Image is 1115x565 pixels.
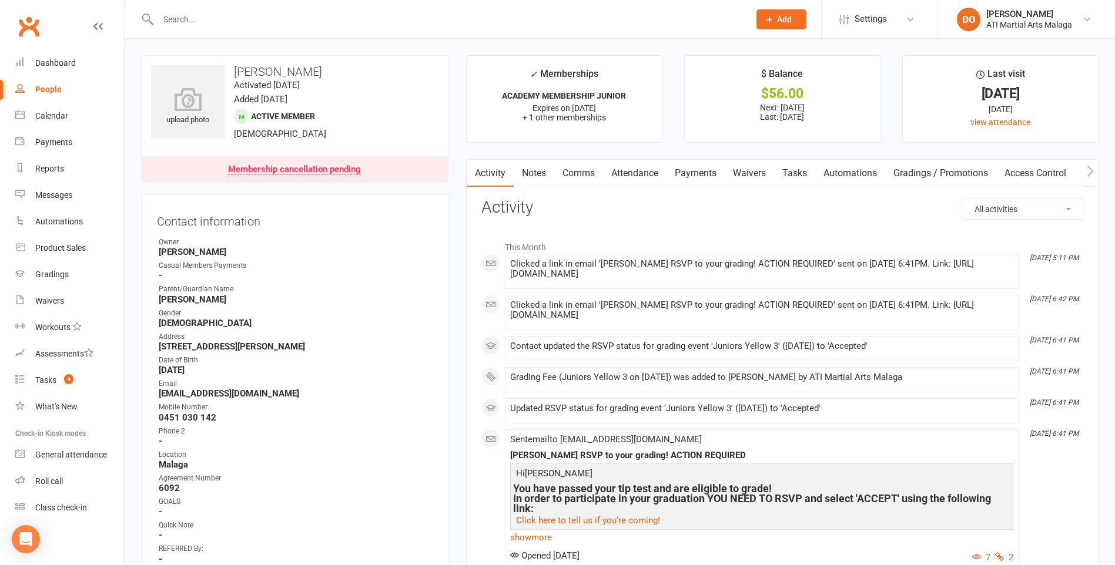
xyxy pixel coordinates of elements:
[64,374,73,384] span: 4
[159,318,433,328] strong: [DEMOGRAPHIC_DATA]
[35,111,68,120] div: Calendar
[159,294,433,305] strong: [PERSON_NAME]
[234,80,300,90] time: Activated [DATE]
[159,483,433,493] strong: 6092
[972,550,990,564] button: 7
[159,412,433,423] strong: 0451 030 142
[159,496,433,507] div: GOALS
[510,300,1013,320] div: Clicked a link in email '[PERSON_NAME] RSVP to your grading! ACTION REQUIRED' sent on [DATE] 6:41...
[725,160,774,187] a: Waivers
[513,482,772,495] span: You have passed your tip test and are eligible to grade!
[35,476,63,486] div: Roll call
[510,550,580,561] span: Opened [DATE]
[159,506,433,517] strong: -
[15,182,124,208] a: Messages
[510,259,1013,279] div: Clicked a link in email '[PERSON_NAME] RSVP to your grading! ACTION REQUIRED' sent on [DATE] 6:41...
[15,129,124,156] a: Payments
[885,160,996,187] a: Gradings / Promotions
[151,88,225,126] div: upload photo
[1030,429,1079,438] i: [DATE] 6:41 PM
[774,160,815,187] a: Tasks
[159,270,433,281] strong: -
[159,530,433,540] strong: -
[234,94,287,105] time: Added [DATE]
[159,554,433,564] strong: -
[510,434,702,445] span: Sent email to [EMAIL_ADDRESS][DOMAIN_NAME]
[695,88,869,100] div: $56.00
[970,117,1030,127] a: view attendance
[15,208,124,235] a: Automations
[159,426,433,437] div: Phone 2
[35,349,93,358] div: Assessments
[756,9,806,29] button: Add
[554,160,603,187] a: Comms
[35,503,87,512] div: Class check-in
[1030,254,1079,262] i: [DATE] 5:11 PM
[159,237,433,248] div: Owner
[159,247,433,257] strong: [PERSON_NAME]
[913,103,1087,116] div: [DATE]
[15,394,124,420] a: What's New
[35,243,86,253] div: Product Sales
[159,520,433,531] div: Quick Note
[35,296,64,305] div: Waivers
[481,235,1083,254] li: This Month
[481,199,1083,217] h3: Activity
[157,210,433,228] h3: Contact information
[761,66,803,88] div: $ Balance
[467,160,514,187] a: Activity
[815,160,885,187] a: Automations
[525,468,592,479] span: [PERSON_NAME]
[159,284,433,295] div: Parent/Guardian Name
[15,442,124,468] a: General attendance kiosk mode
[14,12,43,41] a: Clubworx
[251,112,315,121] span: Active member
[35,190,72,200] div: Messages
[35,164,64,173] div: Reports
[1030,336,1079,344] i: [DATE] 6:41 PM
[234,129,326,139] span: [DEMOGRAPHIC_DATA]
[159,543,433,554] div: REFERRED By:
[957,8,980,31] div: DO
[533,103,596,113] span: Expires on [DATE]
[15,261,124,288] a: Gradings
[159,365,433,375] strong: [DATE]
[159,378,433,389] div: Email
[510,450,1013,460] div: [PERSON_NAME] RSVP to your grading! ACTION REQUIRED
[151,65,438,78] h3: [PERSON_NAME]
[35,322,71,332] div: Workouts
[510,529,1013,546] a: show more
[15,76,124,103] a: People
[15,103,124,129] a: Calendar
[695,103,869,122] p: Next: [DATE] Last: [DATE]
[510,341,1013,351] div: Contact updated the RSVP status for grading event 'Juniors Yellow 3' ([DATE]) to 'Accepted'
[35,137,72,147] div: Payments
[995,550,1013,564] button: 2
[159,308,433,319] div: Gender
[530,69,537,80] i: ✓
[15,235,124,261] a: Product Sales
[15,314,124,341] a: Workouts
[15,341,124,367] a: Assessments
[159,355,433,366] div: Date of Birth
[1030,295,1079,303] i: [DATE] 6:42 PM
[12,525,40,553] div: Open Intercom Messenger
[35,402,78,411] div: What's New
[777,15,792,24] span: Add
[855,6,887,32] span: Settings
[976,66,1025,88] div: Last visit
[15,156,124,182] a: Reports
[35,375,56,385] div: Tasks
[35,85,62,94] div: People
[667,160,725,187] a: Payments
[15,50,124,76] a: Dashboard
[159,459,433,470] strong: Malaga
[159,331,433,342] div: Address
[1030,398,1079,406] i: [DATE] 6:41 PM
[159,341,433,352] strong: [STREET_ADDRESS][PERSON_NAME]
[516,515,660,526] a: Click here to tell us if you're coming!
[159,449,433,460] div: Location
[159,436,433,446] strong: -
[159,388,433,399] strong: [EMAIL_ADDRESS][DOMAIN_NAME]
[155,11,741,28] input: Search...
